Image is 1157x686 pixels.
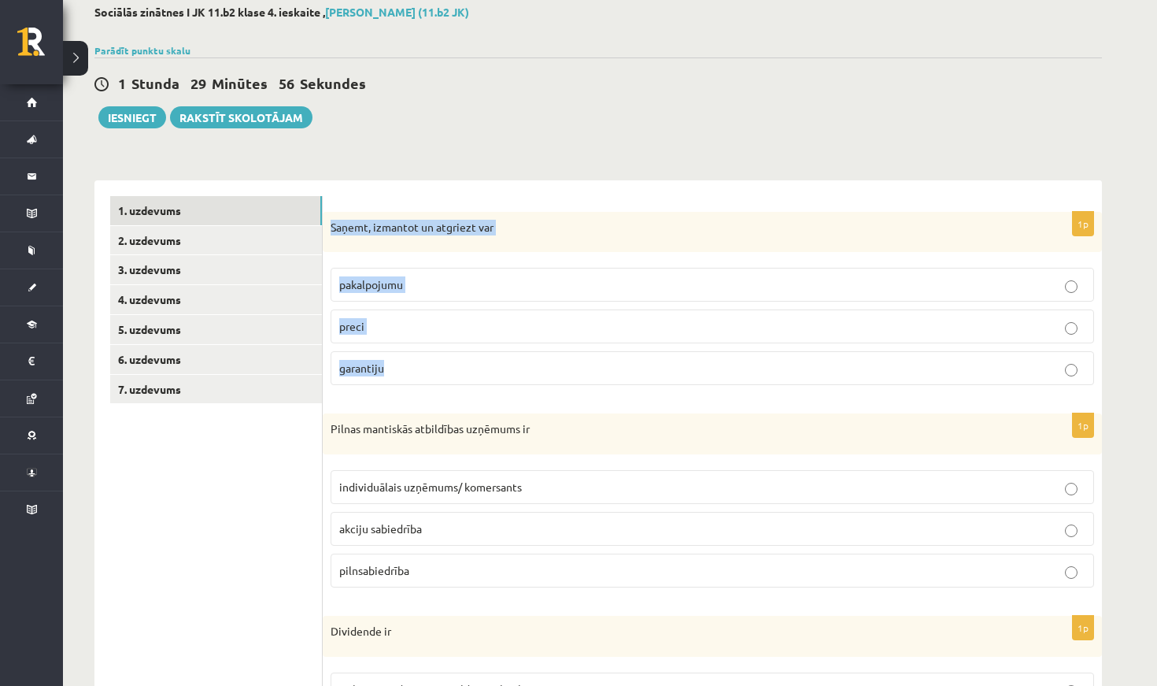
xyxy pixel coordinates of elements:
span: garantiju [339,361,384,375]
span: 1 [118,74,126,92]
input: garantiju [1065,364,1078,376]
span: Sekundes [300,74,366,92]
p: 1p [1072,615,1094,640]
span: Minūtes [212,74,268,92]
input: pakalpojumu [1065,280,1078,293]
a: [PERSON_NAME] (11.b2 JK) [325,5,469,19]
span: individuālais uzņēmums/ komersants [339,480,522,494]
p: 1p [1072,211,1094,236]
input: individuālais uzņēmums/ komersants [1065,483,1078,495]
a: 3. uzdevums [110,255,322,284]
input: pilnsabiedrība [1065,566,1078,579]
a: Parādīt punktu skalu [94,44,190,57]
p: Dividende ir [331,624,1015,640]
span: 56 [279,74,294,92]
input: preci [1065,322,1078,335]
h2: Sociālās zinātnes I JK 11.b2 klase 4. ieskaite , [94,6,1102,19]
a: Rakstīt skolotājam [170,106,312,128]
a: 5. uzdevums [110,315,322,344]
p: 1p [1072,413,1094,438]
a: 7. uzdevums [110,375,322,404]
a: 1. uzdevums [110,196,322,225]
span: pakalpojumu [339,277,403,291]
p: Pilnas mantiskās atbildības uzņēmums ir [331,421,1015,437]
span: preci [339,319,364,333]
a: Rīgas 1. Tālmācības vidusskola [17,28,63,67]
p: Saņemt, izmantot un atgriezt var [331,220,1015,235]
a: 6. uzdevums [110,345,322,374]
a: 4. uzdevums [110,285,322,314]
span: pilnsabiedrība [339,563,409,577]
span: Stunda [131,74,179,92]
input: akciju sabiedrība [1065,525,1078,537]
a: 2. uzdevums [110,226,322,255]
span: 29 [190,74,206,92]
button: Iesniegt [98,106,166,128]
span: akciju sabiedrība [339,521,422,536]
